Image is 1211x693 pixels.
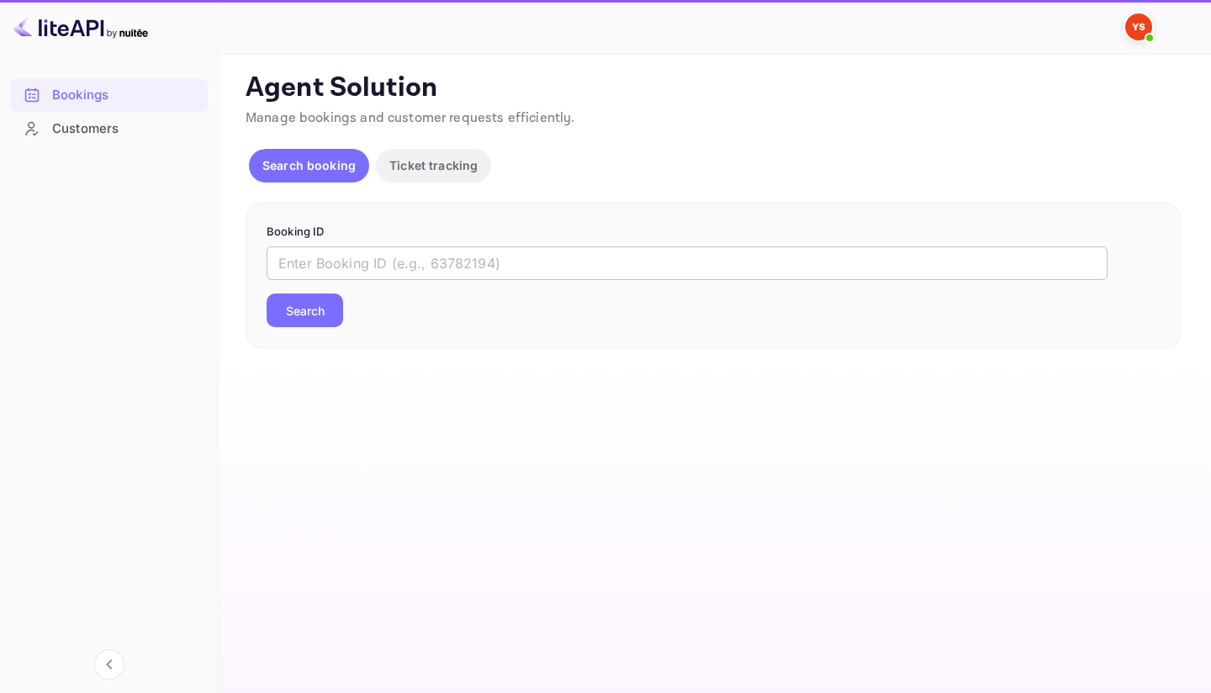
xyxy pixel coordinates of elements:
[1125,13,1152,40] img: Yandex Support
[267,246,1108,280] input: Enter Booking ID (e.g., 63782194)
[389,156,478,174] p: Ticket tracking
[13,13,148,40] img: LiteAPI logo
[10,79,208,110] a: Bookings
[262,156,356,174] p: Search booking
[267,224,1160,241] p: Booking ID
[94,649,124,680] button: Collapse navigation
[246,109,575,127] span: Manage bookings and customer requests efficiently.
[267,294,343,327] button: Search
[10,113,208,145] div: Customers
[246,71,1181,105] p: Agent Solution
[52,86,199,105] div: Bookings
[52,119,199,139] div: Customers
[10,79,208,112] div: Bookings
[10,113,208,144] a: Customers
